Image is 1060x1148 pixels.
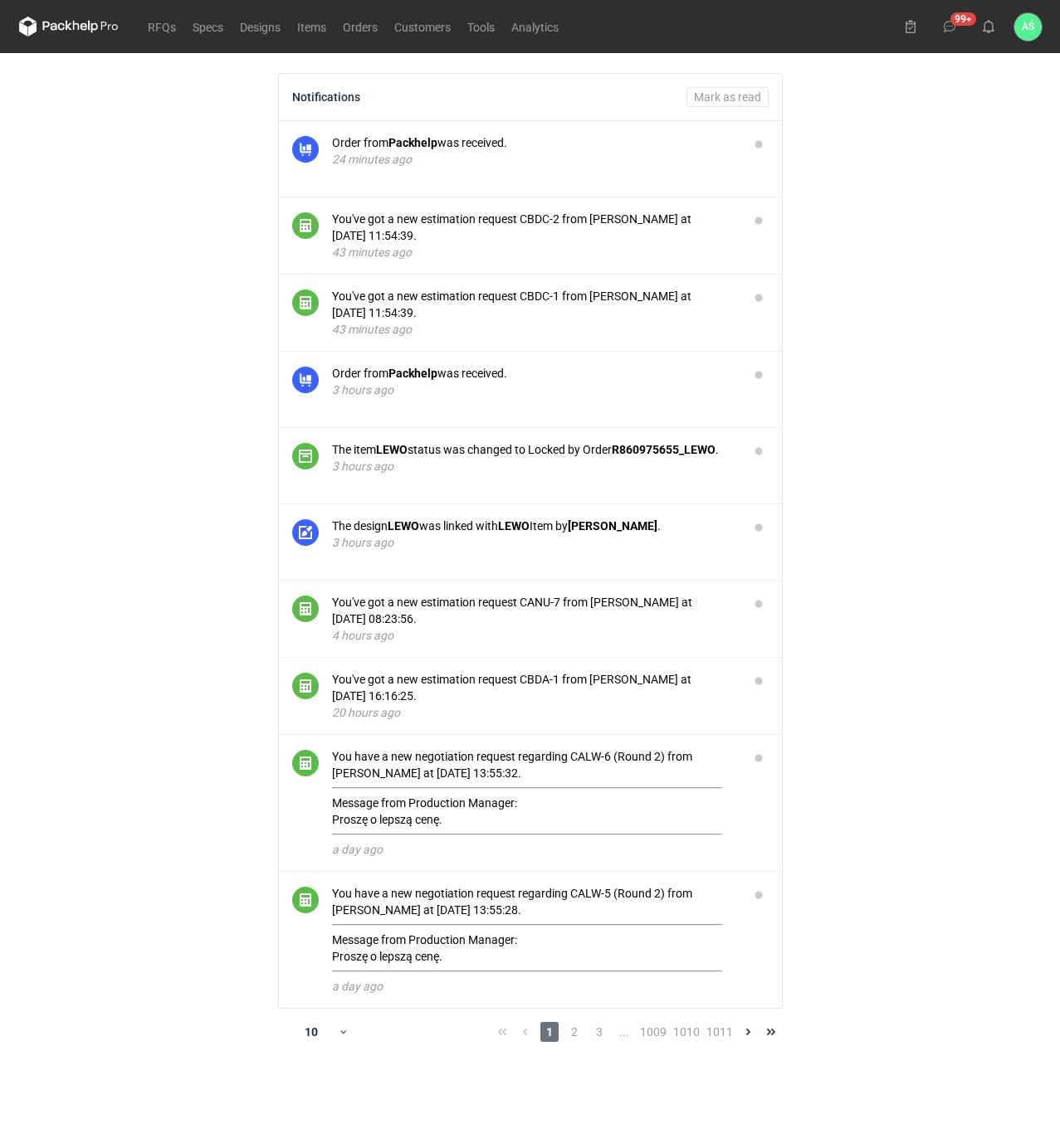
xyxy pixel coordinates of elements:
[332,365,735,382] div: Order from was received.
[388,519,419,533] strong: LEWO
[694,91,761,103] span: Mark as read
[498,519,530,533] strong: LEWO
[232,17,289,36] a: Designs
[615,1022,633,1042] span: ...
[706,1022,733,1042] span: 1011
[332,748,735,835] div: You have a new negotiation request regarding CALW-6 (Round 2) from [PERSON_NAME] at [DATE] 13:55:...
[590,1022,608,1042] span: 3
[332,748,735,858] button: You have a new negotiation request regarding CALW-6 (Round 2) from [PERSON_NAME] at [DATE] 13:55:...
[1014,13,1042,41] div: Adrian Świerżewski
[332,841,735,858] div: a day ago
[332,627,735,644] div: 4 hours ago
[289,17,335,36] a: Items
[292,90,360,104] div: Notifications
[936,13,963,40] button: 99+
[568,519,657,533] strong: [PERSON_NAME]
[19,17,119,36] svg: Packhelp Pro
[332,244,735,260] div: 43 minutes ago
[332,382,735,398] div: 3 hours ago
[335,17,386,36] a: Orders
[332,151,735,168] div: 24 minutes ago
[332,885,735,995] button: You have a new negotiation request regarding CALW-5 (Round 2) from [PERSON_NAME] at [DATE] 13:55:...
[332,518,735,551] button: The designLEWOwas linked withLEWOItem by[PERSON_NAME].3 hours ago
[540,1022,559,1042] span: 1
[332,594,735,627] div: You've got a new estimation request CANU-7 from [PERSON_NAME] at [DATE] 08:23:56.
[1014,13,1042,41] button: AŚ
[332,321,735,338] div: 43 minutes ago
[139,17,184,36] a: RFQs
[332,885,735,972] div: You have a new negotiation request regarding CALW-5 (Round 2) from [PERSON_NAME] at [DATE] 13:55:...
[332,534,735,551] div: 3 hours ago
[673,1022,700,1042] span: 1010
[376,443,408,456] strong: LEWO
[285,1020,339,1043] div: 10
[332,594,735,644] button: You've got a new estimation request CANU-7 from [PERSON_NAME] at [DATE] 08:23:56.4 hours ago
[332,671,735,704] div: You've got a new estimation request CBDA-1 from [PERSON_NAME] at [DATE] 16:16:25.
[332,288,735,321] div: You've got a new estimation request CBDC-1 from [PERSON_NAME] at [DATE] 11:54:39.
[640,1022,667,1042] span: 1009
[332,134,735,151] div: Order from was received.
[332,288,735,338] button: You've got a new estimation request CBDC-1 from [PERSON_NAME] at [DATE] 11:54:39.43 minutes ago
[332,671,735,721] button: You've got a new estimation request CBDA-1 from [PERSON_NAME] at [DATE] 16:16:25.20 hours ago
[332,211,735,244] div: You've got a new estimation request CBDC-2 from [PERSON_NAME] at [DATE] 11:54:39.
[565,1022,584,1042] span: 2
[612,443,716,456] strong: R860975655_LEWO
[459,17,503,36] a: Tools
[184,17,232,36] a: Specs
[332,134,735,168] button: Order fromPackhelpwas received.24 minutes ago
[332,441,735,458] div: The item status was changed to Locked by Order .
[332,978,735,995] div: a day ago
[332,365,735,398] button: Order fromPackhelpwas received.3 hours ago
[503,17,567,36] a: Analytics
[332,518,735,534] div: The design was linked with Item by .
[332,458,735,474] div: 3 hours ago
[332,704,735,721] div: 20 hours ago
[686,87,769,107] button: Mark as read
[388,367,437,380] strong: Packhelp
[332,441,735,474] button: The itemLEWOstatus was changed to Locked by OrderR860975655_LEWO.3 hours ago
[332,211,735,260] button: You've got a new estimation request CBDC-2 from [PERSON_NAME] at [DATE] 11:54:39.43 minutes ago
[386,17,459,36] a: Customers
[388,136,437,149] strong: Packhelp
